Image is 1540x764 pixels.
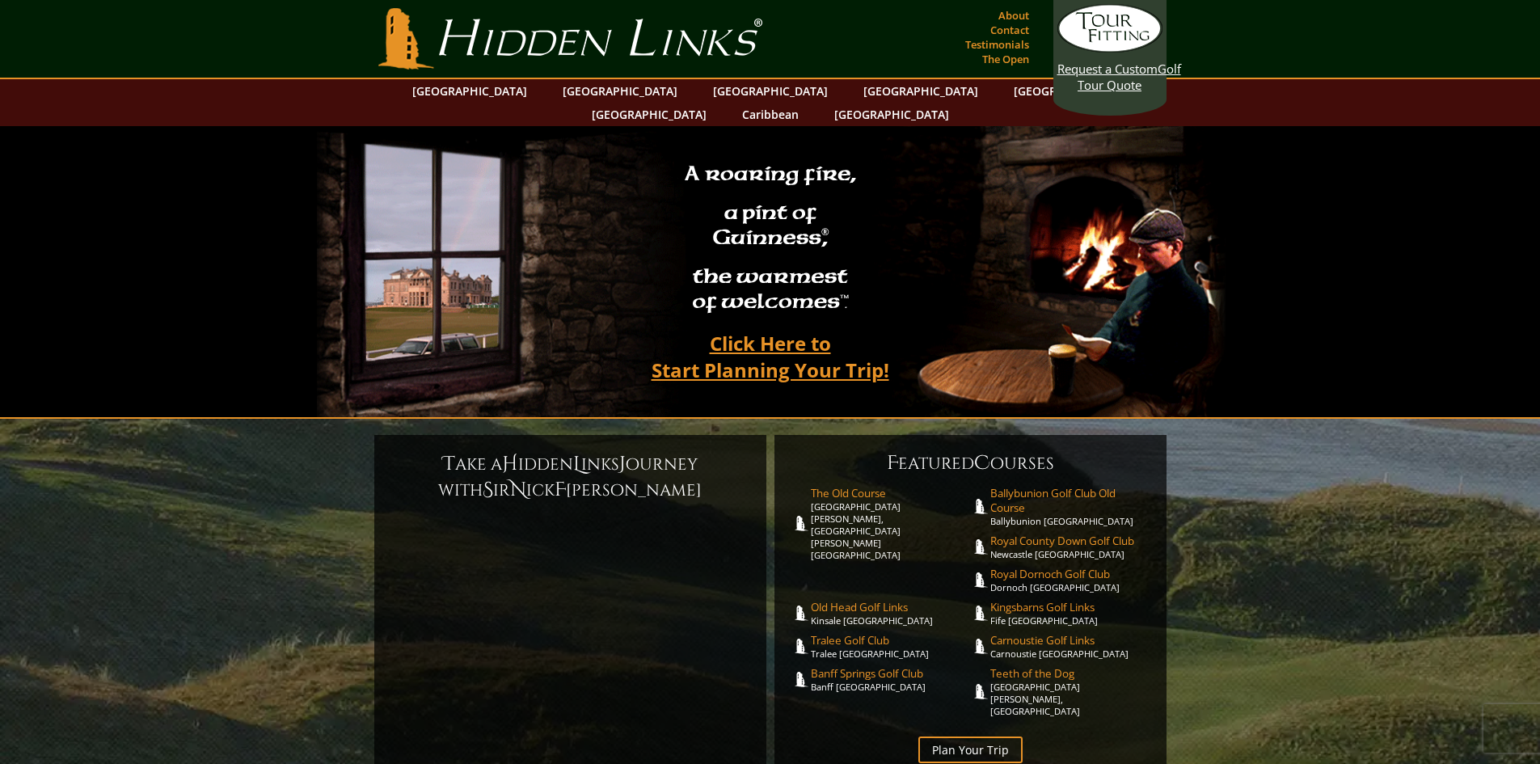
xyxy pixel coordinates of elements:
span: T [443,451,455,477]
span: H [502,451,518,477]
a: Royal Dornoch Golf ClubDornoch [GEOGRAPHIC_DATA] [990,567,1150,593]
span: Carnoustie Golf Links [990,633,1150,648]
span: Kingsbarns Golf Links [990,600,1150,614]
span: Teeth of the Dog [990,666,1150,681]
a: Contact [986,19,1033,41]
span: Royal County Down Golf Club [990,534,1150,548]
a: [GEOGRAPHIC_DATA] [705,79,836,103]
h6: ake a idden inks ourney with ir ick [PERSON_NAME] [390,451,750,503]
span: N [510,477,526,503]
a: Kingsbarns Golf LinksFife [GEOGRAPHIC_DATA] [990,600,1150,627]
a: Click Here toStart Planning Your Trip! [635,324,905,389]
a: Teeth of the Dog[GEOGRAPHIC_DATA][PERSON_NAME], [GEOGRAPHIC_DATA] [990,666,1150,717]
span: L [573,451,581,477]
a: Tralee Golf ClubTralee [GEOGRAPHIC_DATA] [811,633,971,660]
a: [GEOGRAPHIC_DATA] [555,79,686,103]
span: C [974,450,990,476]
a: [GEOGRAPHIC_DATA] [404,79,535,103]
a: Ballybunion Golf Club Old CourseBallybunion [GEOGRAPHIC_DATA] [990,486,1150,527]
h2: A roaring fire, a pint of Guinness , the warmest of welcomes™. [674,154,867,324]
a: Old Head Golf LinksKinsale [GEOGRAPHIC_DATA] [811,600,971,627]
span: Royal Dornoch Golf Club [990,567,1150,581]
span: Banff Springs Golf Club [811,666,971,681]
span: Ballybunion Golf Club Old Course [990,486,1150,515]
a: [GEOGRAPHIC_DATA] [584,103,715,126]
h6: eatured ourses [791,450,1150,476]
a: Banff Springs Golf ClubBanff [GEOGRAPHIC_DATA] [811,666,971,693]
a: Plan Your Trip [918,737,1023,763]
a: The Old Course[GEOGRAPHIC_DATA][PERSON_NAME], [GEOGRAPHIC_DATA][PERSON_NAME] [GEOGRAPHIC_DATA] [811,486,971,561]
span: S [483,477,493,503]
span: Tralee Golf Club [811,633,971,648]
a: Request a CustomGolf Tour Quote [1057,4,1162,93]
a: Caribbean [734,103,807,126]
a: About [994,4,1033,27]
a: Carnoustie Golf LinksCarnoustie [GEOGRAPHIC_DATA] [990,633,1150,660]
span: J [619,451,626,477]
a: [GEOGRAPHIC_DATA] [1006,79,1137,103]
span: F [887,450,898,476]
a: Royal County Down Golf ClubNewcastle [GEOGRAPHIC_DATA] [990,534,1150,560]
span: Request a Custom [1057,61,1158,77]
a: [GEOGRAPHIC_DATA] [826,103,957,126]
span: The Old Course [811,486,971,500]
span: F [555,477,566,503]
a: The Open [978,48,1033,70]
a: Testimonials [961,33,1033,56]
a: [GEOGRAPHIC_DATA] [855,79,986,103]
span: Old Head Golf Links [811,600,971,614]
